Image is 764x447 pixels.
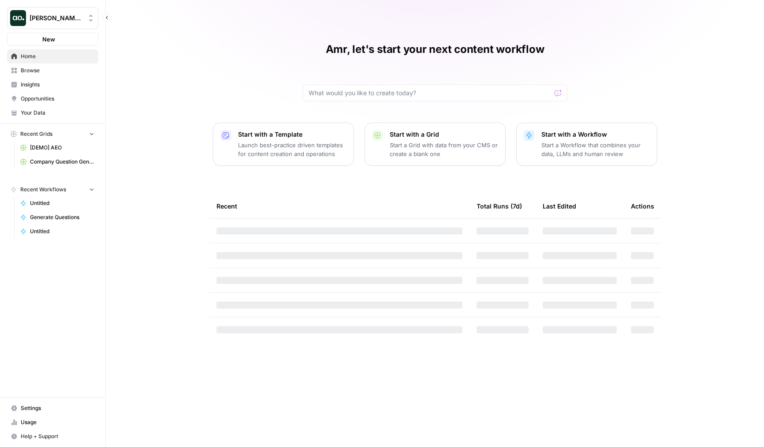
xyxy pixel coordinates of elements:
span: Help + Support [21,432,94,440]
span: Your Data [21,109,94,117]
span: Usage [21,418,94,426]
span: Untitled [30,227,94,235]
span: [DEMO] AEO [30,144,94,152]
p: Start a Workflow that combines your data, LLMs and human review [541,141,650,158]
button: Recent Workflows [7,183,98,196]
button: New [7,33,98,46]
span: Company Question Generation [30,158,94,166]
button: Help + Support [7,429,98,443]
button: Start with a WorkflowStart a Workflow that combines your data, LLMs and human review [516,123,657,166]
a: Usage [7,415,98,429]
span: Settings [21,404,94,412]
span: Insights [21,81,94,89]
p: Launch best-practice driven templates for content creation and operations [238,141,347,158]
a: Opportunities [7,92,98,106]
button: Recent Grids [7,127,98,141]
input: What would you like to create today? [309,89,551,97]
span: Recent Grids [20,130,52,138]
a: Generate Questions [16,210,98,224]
a: [DEMO] AEO [16,141,98,155]
p: Start with a Workflow [541,130,650,139]
span: Untitled [30,199,94,207]
span: Home [21,52,94,60]
span: Opportunities [21,95,94,103]
div: Total Runs (7d) [477,194,522,218]
span: Browse [21,67,94,74]
p: Start a Grid with data from your CMS or create a blank one [390,141,498,158]
div: Recent [216,194,462,218]
a: Home [7,49,98,63]
a: Company Question Generation [16,155,98,169]
span: Generate Questions [30,213,94,221]
button: Workspace: Dillon Test [7,7,98,29]
button: Start with a TemplateLaunch best-practice driven templates for content creation and operations [213,123,354,166]
img: Dillon Test Logo [10,10,26,26]
span: Recent Workflows [20,186,66,194]
h1: Amr, let's start your next content workflow [326,42,544,56]
a: Browse [7,63,98,78]
p: Start with a Template [238,130,347,139]
span: New [42,35,55,44]
a: Untitled [16,224,98,238]
a: Untitled [16,196,98,210]
button: Start with a GridStart a Grid with data from your CMS or create a blank one [365,123,506,166]
a: Your Data [7,106,98,120]
span: [PERSON_NAME] Test [30,14,83,22]
a: Insights [7,78,98,92]
div: Last Edited [543,194,576,218]
div: Actions [631,194,654,218]
a: Settings [7,401,98,415]
p: Start with a Grid [390,130,498,139]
